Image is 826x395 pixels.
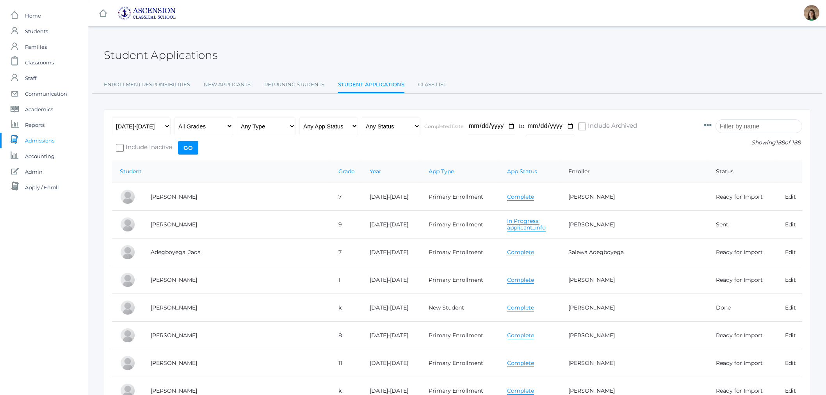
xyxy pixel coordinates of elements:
[25,8,41,23] span: Home
[25,86,67,101] span: Communication
[785,276,796,283] a: Edit
[507,304,534,311] a: Complete
[785,221,796,228] a: Edit
[527,117,574,135] input: To
[568,387,615,394] a: [PERSON_NAME]
[418,77,446,93] a: Class List
[117,6,176,20] img: ascension-logo-blue-113fc29133de2fb5813e50b71547a291c5fdb7962bf76d49838a2a14a36269ea.jpg
[421,349,499,377] td: Primary Enrollment
[143,294,331,322] td: [PERSON_NAME]
[785,304,796,311] a: Edit
[338,77,404,94] a: Student Applications
[568,304,615,311] a: [PERSON_NAME]
[178,141,198,155] input: Go
[151,359,197,367] a: [PERSON_NAME]
[578,123,586,130] input: Include Archived
[507,387,534,395] a: Complete
[331,238,362,266] td: 7
[421,238,499,266] td: Primary Enrollment
[424,123,465,129] label: Completed Date:
[25,39,47,55] span: Families
[362,238,421,266] td: [DATE]-[DATE]
[708,266,777,294] td: Ready for Import
[120,168,142,175] a: Student
[785,359,796,367] a: Edit
[120,217,135,232] div: Carly Adams
[561,160,708,183] th: Enroller
[362,183,421,211] td: [DATE]-[DATE]
[568,359,615,367] a: [PERSON_NAME]
[708,322,777,349] td: Ready for Import
[507,249,534,256] a: Complete
[331,211,362,238] td: 9
[708,183,777,211] td: Ready for Import
[25,117,45,133] span: Reports
[120,244,135,260] div: Jada Adegboyega
[25,23,48,39] span: Students
[586,121,637,131] span: Include Archived
[25,133,54,148] span: Admissions
[362,211,421,238] td: [DATE]-[DATE]
[708,238,777,266] td: Ready for Import
[25,148,55,164] span: Accounting
[151,249,201,256] a: Adegboyega, Jada
[708,294,777,322] td: Done
[104,77,190,93] a: Enrollment Responsibilities
[120,327,135,343] div: Grace Anderson
[804,5,819,21] div: Jenna Adams
[708,211,777,238] td: Sent
[429,168,454,175] a: App Type
[518,122,524,130] span: to
[785,387,796,394] a: Edit
[362,294,421,322] td: [DATE]-[DATE]
[568,276,615,283] a: [PERSON_NAME]
[264,77,324,93] a: Returning Students
[25,164,43,180] span: Admin
[507,217,546,231] a: In Progress: applicant_info
[362,322,421,349] td: [DATE]-[DATE]
[25,101,53,117] span: Academics
[331,183,362,211] td: 7
[331,349,362,377] td: 11
[331,294,362,322] td: k
[338,168,354,175] a: Grade
[370,168,381,175] a: Year
[151,221,197,228] a: [PERSON_NAME]
[708,160,777,183] th: Status
[785,193,796,200] a: Edit
[151,276,197,283] a: [PERSON_NAME]
[421,183,499,211] td: Primary Enrollment
[151,332,197,339] a: [PERSON_NAME]
[568,193,615,200] a: [PERSON_NAME]
[331,266,362,294] td: 1
[507,193,534,201] a: Complete
[421,322,499,349] td: Primary Enrollment
[120,189,135,205] div: Levi Adams
[120,355,135,371] div: Luke Anderson
[421,294,499,322] td: New Student
[25,70,36,86] span: Staff
[362,349,421,377] td: [DATE]-[DATE]
[124,143,172,153] span: Include Inactive
[785,249,796,256] a: Edit
[468,117,515,135] input: From
[507,168,537,175] a: App Status
[716,119,802,133] input: Filter by name
[362,266,421,294] td: [DATE]-[DATE]
[568,332,615,339] a: [PERSON_NAME]
[507,359,534,367] a: Complete
[568,249,624,256] a: Salewa Adegboyega
[704,139,802,147] p: Showing of 188
[568,221,615,228] a: [PERSON_NAME]
[331,322,362,349] td: 8
[507,276,534,284] a: Complete
[151,387,197,394] a: [PERSON_NAME]
[204,77,251,93] a: New Applicants
[708,349,777,377] td: Ready for Import
[785,332,796,339] a: Edit
[151,193,197,200] a: [PERSON_NAME]
[25,180,59,195] span: Apply / Enroll
[507,332,534,339] a: Complete
[25,55,54,70] span: Classrooms
[421,211,499,238] td: Primary Enrollment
